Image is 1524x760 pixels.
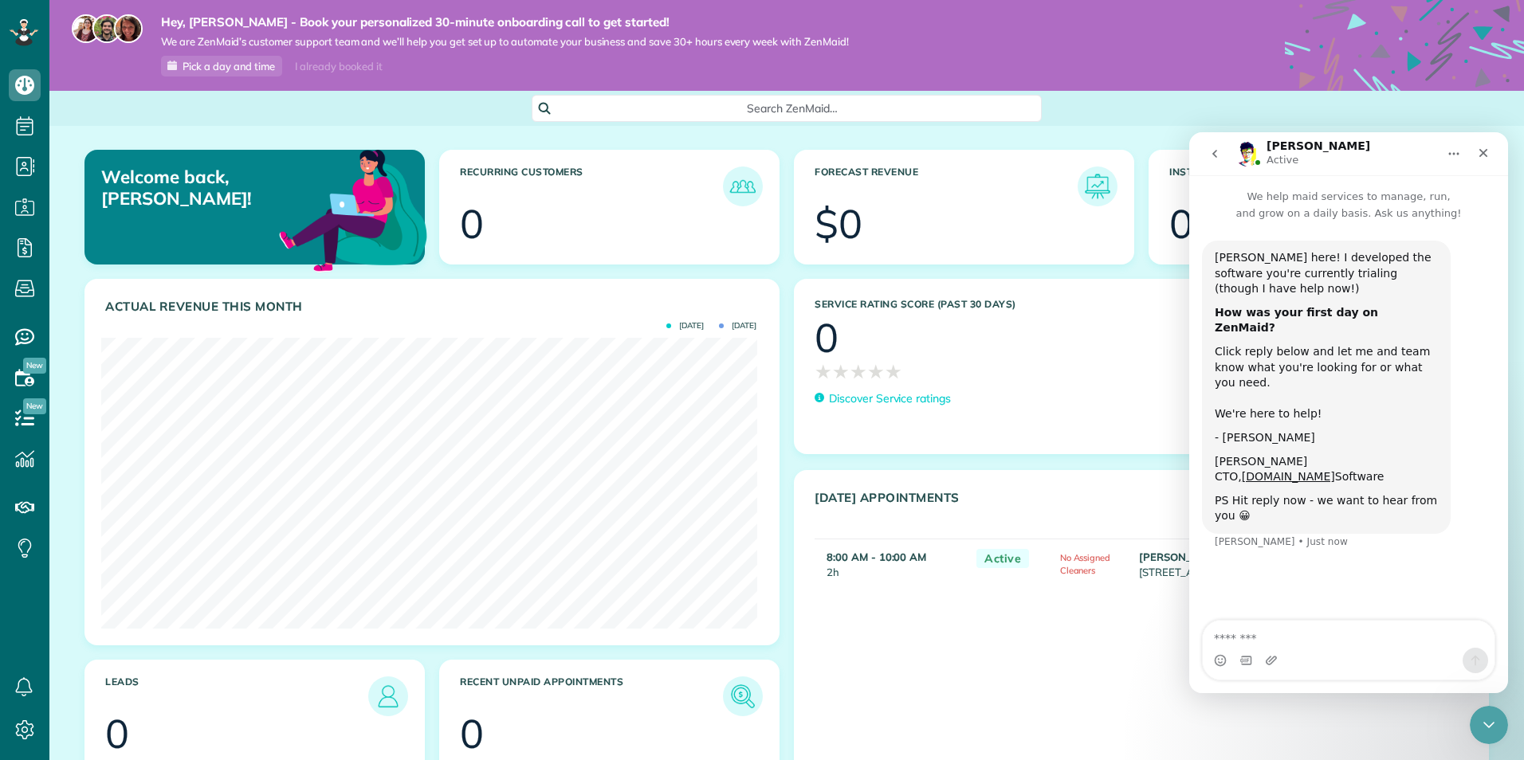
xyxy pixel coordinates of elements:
[183,60,275,72] span: Pick a day and time
[161,56,282,76] a: Pick a day and time
[850,358,867,386] span: ★
[815,491,1428,527] h3: [DATE] Appointments
[1060,552,1111,576] span: No Assigned Cleaners
[276,131,430,286] img: dashboard_welcome-42a62b7d889689a78055ac9021e634bf52bae3f8056760290aed330b23ab8690.png
[815,390,951,407] a: Discover Service ratings
[1169,166,1432,206] h3: Instant Booking Form Leads
[114,14,143,43] img: michelle-19f622bdf1676172e81f8f8fba1fb50e276960ebfe0243fe18214015130c80e4.jpg
[832,358,850,386] span: ★
[460,714,484,754] div: 0
[285,57,391,76] div: I already booked it
[92,14,121,43] img: jorge-587dff0eeaa6aab1f244e6dc62b8924c3b6ad411094392a53c71c6c4a576187d.jpg
[1082,170,1114,202] img: icon_forecast_revenue-8c13a41c7ed35a8dcfafea3cbb826a0462acb37728057bba2d056411b612bbbe.png
[1169,204,1193,244] div: 0
[1139,550,1349,563] strong: [PERSON_NAME] (Example Appointment)
[161,14,849,30] strong: Hey, [PERSON_NAME] - Book your personalized 30-minute onboarding call to get started!
[815,299,1280,310] h3: Service Rating score (past 30 days)
[101,166,316,209] p: Welcome back, [PERSON_NAME]!
[105,300,763,314] h3: Actual Revenue this month
[867,358,885,386] span: ★
[885,358,902,386] span: ★
[829,390,951,407] p: Discover Service ratings
[719,322,756,330] span: [DATE]
[23,358,46,374] span: New
[1470,706,1508,744] iframe: Intercom live chat
[23,398,46,414] span: New
[460,676,723,716] h3: Recent unpaid appointments
[105,714,129,754] div: 0
[666,322,704,330] span: [DATE]
[815,539,968,588] td: 2h
[161,35,849,49] span: We are ZenMaid’s customer support team and we’ll help you get set up to automate your business an...
[72,14,100,43] img: maria-72a9807cf96188c08ef61303f053569d2e2a8a1cde33d635c8a3ac13582a053d.jpg
[815,358,832,386] span: ★
[827,550,926,563] strong: 8:00 AM - 10:00 AM
[815,318,839,358] div: 0
[815,166,1078,206] h3: Forecast Revenue
[727,680,759,712] img: icon_unpaid_appointments-47b8ce3997adf2238b356f14209ab4cced10bd1f174958f3ca8f1d0dd7fffeee.png
[815,204,862,244] div: $0
[1135,539,1428,588] td: [STREET_ADDRESS]
[372,680,404,712] img: icon_leads-1bed01f49abd5b7fead27621c3d59655bb73ed531f8eeb49469d10e621d6b896.png
[460,204,484,244] div: 0
[460,166,723,206] h3: Recurring Customers
[1189,132,1508,693] iframe: Intercom live chat
[976,549,1029,569] span: Active
[727,170,759,202] img: icon_recurring_customers-cf858462ba22bcd05b5a5880d41d6543d210077de5bb9ebc9590e49fd87d84ed.png
[105,676,368,716] h3: Leads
